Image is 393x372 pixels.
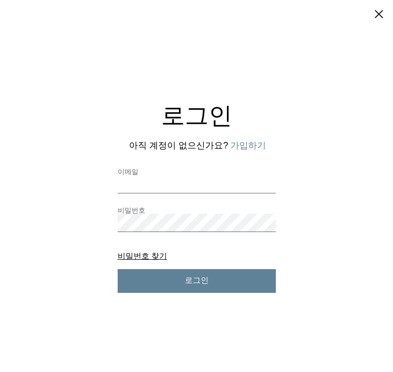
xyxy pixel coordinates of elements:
span: 로그인 [185,276,209,286]
button: 로그인 [118,269,276,293]
button: 닫기 [373,8,385,22]
button: 아직 계정이 없으신가요? 가입하기 [230,139,266,152]
span: 아직 계정이 없으신가요? [129,140,228,150]
label: 비밀번호 [118,207,276,214]
button: 비밀번호 찾기 [118,252,167,260]
label: 이메일 [118,168,276,175]
h2: 로그인 [118,104,276,128]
